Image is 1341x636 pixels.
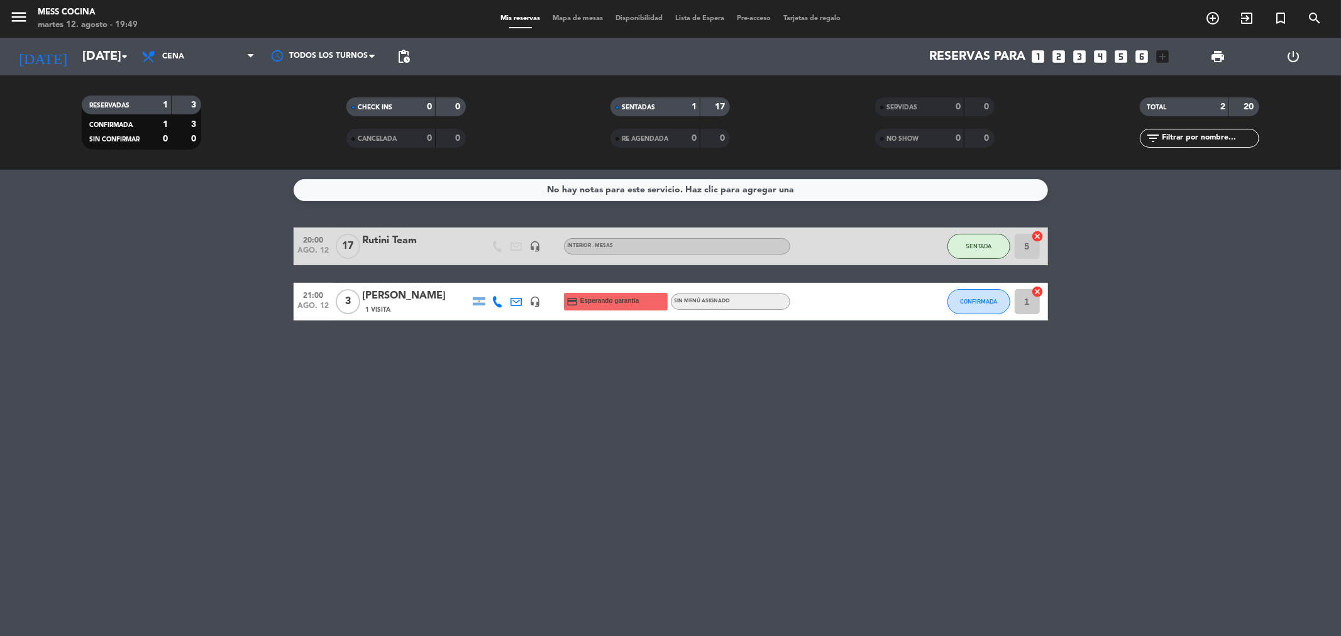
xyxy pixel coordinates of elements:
[580,296,639,306] span: Esperando garantía
[1210,49,1225,64] span: print
[191,101,199,109] strong: 3
[675,299,731,304] span: Sin menú asignado
[427,102,432,111] strong: 0
[455,102,463,111] strong: 0
[363,233,470,249] div: Rutini Team
[9,43,76,70] i: [DATE]
[530,241,541,252] i: headset_mic
[455,134,463,143] strong: 0
[568,243,614,248] span: INTERIOR - MESAS
[956,102,961,111] strong: 0
[947,234,1010,259] button: SENTADA
[163,101,168,109] strong: 1
[366,305,391,315] span: 1 Visita
[1155,48,1171,65] i: add_box
[358,104,392,111] span: CHECK INS
[1273,11,1288,26] i: turned_in_not
[1307,11,1322,26] i: search
[930,49,1026,64] span: Reservas para
[567,296,578,307] i: credit_card
[1134,48,1151,65] i: looks_6
[886,136,919,142] span: NO SHOW
[669,15,731,22] span: Lista de Espera
[886,104,917,111] span: SERVIDAS
[777,15,847,22] span: Tarjetas de regalo
[1205,11,1220,26] i: add_circle_outline
[9,8,28,31] button: menu
[494,15,546,22] span: Mis reservas
[298,246,329,261] span: ago. 12
[960,298,997,305] span: CONFIRMADA
[1072,48,1088,65] i: looks_3
[363,288,470,304] div: [PERSON_NAME]
[622,104,655,111] span: SENTADAS
[692,134,697,143] strong: 0
[9,8,28,26] i: menu
[89,102,130,109] span: RESERVADAS
[163,134,168,143] strong: 0
[1032,285,1044,298] i: cancel
[396,49,411,64] span: pending_actions
[89,122,133,128] span: CONFIRMADA
[1032,230,1044,243] i: cancel
[191,120,199,129] strong: 3
[1255,38,1332,75] div: LOG OUT
[1244,102,1256,111] strong: 20
[966,243,991,249] span: SENTADA
[985,134,992,143] strong: 0
[692,102,697,111] strong: 1
[298,232,329,246] span: 20:00
[956,134,961,143] strong: 0
[720,134,727,143] strong: 0
[731,15,777,22] span: Pre-acceso
[530,296,541,307] i: headset_mic
[547,183,794,197] div: No hay notas para este servicio. Haz clic para agregar una
[1220,102,1225,111] strong: 2
[163,120,168,129] strong: 1
[38,19,138,31] div: martes 12. agosto - 19:49
[1051,48,1068,65] i: looks_two
[336,289,360,314] span: 3
[298,302,329,316] span: ago. 12
[358,136,397,142] span: CANCELADA
[715,102,727,111] strong: 17
[622,136,668,142] span: RE AGENDADA
[1093,48,1109,65] i: looks_4
[1146,131,1161,146] i: filter_list
[1147,104,1167,111] span: TOTAL
[546,15,609,22] span: Mapa de mesas
[162,52,184,61] span: Cena
[947,289,1010,314] button: CONFIRMADA
[38,6,138,19] div: Mess Cocina
[89,136,140,143] span: SIN CONFIRMAR
[117,49,132,64] i: arrow_drop_down
[1286,49,1301,64] i: power_settings_new
[985,102,992,111] strong: 0
[191,134,199,143] strong: 0
[427,134,432,143] strong: 0
[1161,131,1259,145] input: Filtrar por nombre...
[609,15,669,22] span: Disponibilidad
[1239,11,1254,26] i: exit_to_app
[336,234,360,259] span: 17
[1113,48,1130,65] i: looks_5
[298,287,329,302] span: 21:00
[1030,48,1047,65] i: looks_one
